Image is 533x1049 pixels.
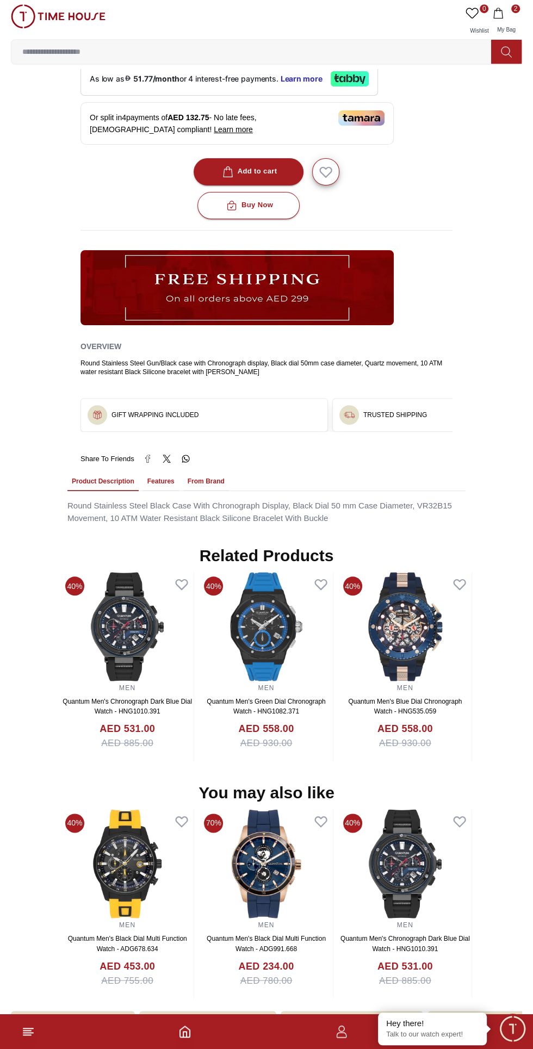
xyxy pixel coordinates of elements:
a: Quantum Men's Blue Dial Chronograph Watch - HNG535.059 [348,698,462,715]
div: Chat Widget [498,1014,528,1044]
span: 40% [204,576,223,595]
a: Quantum Men's Chronograph Dark Blue Dial Watch - HNG1010.391 [63,698,192,715]
button: From Brand [183,473,229,491]
div: Round Stainless Steel Black Case With Chronograph Display, Black Dial 50 mm Case Diameter, VR32B1... [67,500,466,524]
button: Buy Now [197,192,300,219]
span: 2 [511,4,520,13]
div: Buy Now [224,199,273,212]
h2: Overview [80,338,121,355]
img: ... [80,250,394,325]
span: 40% [343,576,362,595]
a: 0Wishlist [463,4,491,39]
a: Home [178,1025,191,1038]
img: Quantum Men's Blue Dial Chronograph Watch - HNG535.059 [339,572,472,681]
img: Tamara [338,110,385,126]
img: ... [11,4,106,28]
img: ... [344,409,355,420]
button: Add to cart [194,158,304,185]
span: AED 885.00 [101,736,153,750]
span: 40% [65,814,84,833]
a: MEN [397,921,413,929]
div: Round Stainless Steel Gun/Black case with Chronograph display, Black dial 50mm case diameter, Qua... [80,359,453,376]
div: Add to cart [220,165,277,178]
a: Quantum Men's Black Dial Multi Function Watch - ADG678.634 [68,935,187,952]
a: MEN [258,684,274,692]
span: 40% [65,576,84,595]
div: Hey there! [386,1018,479,1029]
img: Quantum Men's Chronograph Dark Blue Dial Watch - HNG1010.391 [61,572,194,681]
img: Quantum Men's Chronograph Dark Blue Dial Watch - HNG1010.391 [339,809,472,918]
img: Quantum Men's Black Dial Multi Function Watch - ADG991.668 [200,809,332,918]
img: ... [92,409,103,420]
span: 0 [480,4,488,13]
div: Or split in 4 payments of - No late fees, [DEMOGRAPHIC_DATA] compliant! [80,102,394,145]
span: 40% [343,814,362,833]
span: AED 930.00 [379,736,431,750]
h4: AED 453.00 [100,959,155,973]
a: MEN [397,684,413,692]
span: AED 885.00 [379,973,431,988]
h3: GIFT WRAPPING INCLUDED [111,411,199,419]
span: AED 132.75 [168,113,209,122]
span: 70% [204,814,223,833]
button: 2My Bag [491,4,522,39]
a: Quantum Men's Black Dial Multi Function Watch - ADG991.668 [207,935,326,952]
img: Quantum Men's Black Dial Multi Function Watch - ADG678.634 [61,809,194,918]
span: Learn more [214,125,253,134]
h4: AED 234.00 [238,959,294,973]
a: MEN [119,921,135,929]
h4: AED 531.00 [377,959,433,973]
button: Features [143,473,179,491]
a: Quantum Men's Chronograph Dark Blue Dial Watch - HNG1010.391 [340,935,470,952]
h4: AED 531.00 [100,722,155,736]
a: MEN [119,684,135,692]
span: My Bag [493,27,520,33]
a: MEN [258,921,274,929]
span: AED 930.00 [240,736,293,750]
h2: You may also like [199,783,334,803]
h2: Related Products [200,546,334,566]
a: Quantum Men's Green Dial Chronograph Watch - HNG1082.371 [207,698,325,715]
span: Share To Friends [80,454,134,464]
h4: AED 558.00 [377,722,433,736]
img: Quantum Men's Green Dial Chronograph Watch - HNG1082.371 [200,572,332,681]
span: Wishlist [466,28,493,34]
h4: AED 558.00 [238,722,294,736]
button: Product Description [67,473,139,491]
p: Talk to our watch expert! [386,1030,479,1039]
span: AED 780.00 [240,973,293,988]
span: AED 755.00 [101,973,153,988]
h3: TRUSTED SHIPPING [363,411,427,419]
